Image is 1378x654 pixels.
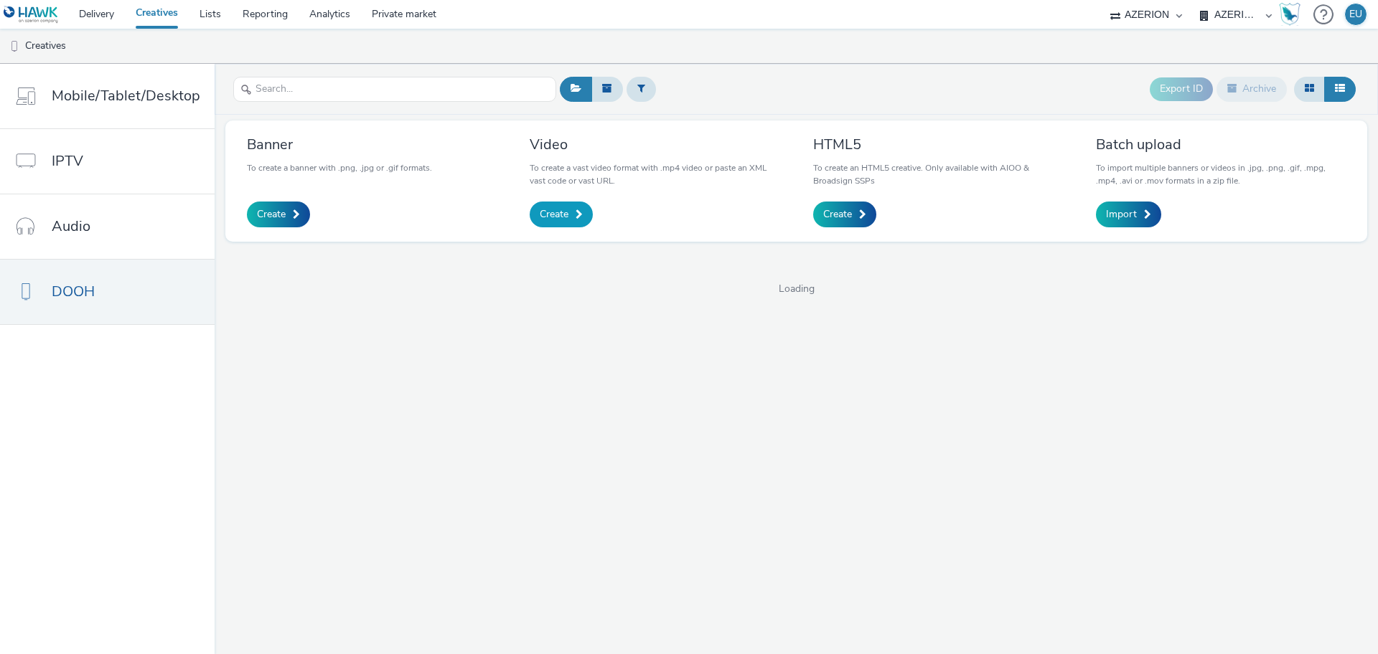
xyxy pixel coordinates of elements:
a: Create [813,202,876,227]
div: EU [1349,4,1362,25]
p: To create a vast video format with .mp4 video or paste an XML vast code or vast URL. [530,161,779,187]
button: Grid [1294,77,1325,101]
button: Archive [1217,77,1287,101]
span: Create [540,207,568,222]
span: Loading [215,282,1378,296]
p: To create a banner with .png, .jpg or .gif formats. [247,161,432,174]
button: Export ID [1150,77,1213,100]
h3: Banner [247,135,432,154]
img: undefined Logo [4,6,59,24]
span: DOOH [52,281,95,302]
h3: HTML5 [813,135,1063,154]
span: Mobile/Tablet/Desktop [52,85,200,106]
span: Import [1106,207,1137,222]
p: To create an HTML5 creative. Only available with AIOO & Broadsign SSPs [813,161,1063,187]
input: Search... [233,77,556,102]
img: Hawk Academy [1279,3,1300,26]
p: To import multiple banners or videos in .jpg, .png, .gif, .mpg, .mp4, .avi or .mov formats in a z... [1096,161,1346,187]
button: Table [1324,77,1356,101]
a: Hawk Academy [1279,3,1306,26]
span: IPTV [52,151,83,171]
img: dooh [7,39,22,54]
a: Create [247,202,310,227]
h3: Batch upload [1096,135,1346,154]
h3: Video [530,135,779,154]
span: Create [823,207,852,222]
a: Import [1096,202,1161,227]
span: Audio [52,216,90,237]
a: Create [530,202,593,227]
span: Create [257,207,286,222]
